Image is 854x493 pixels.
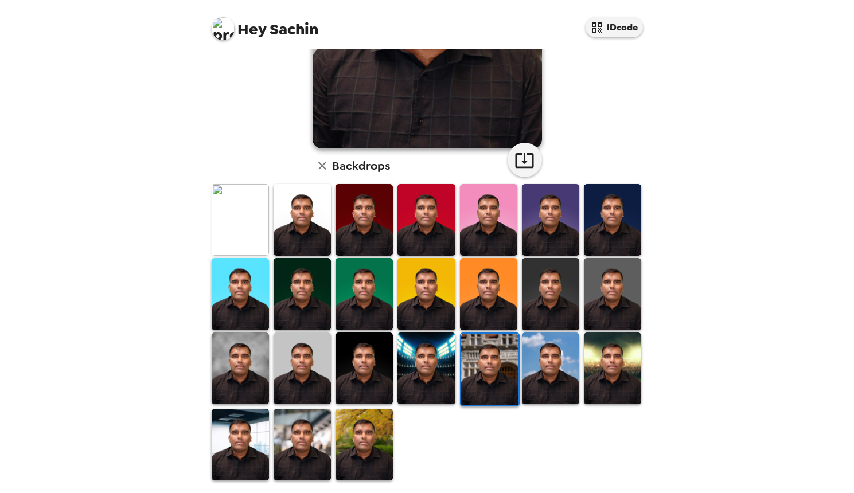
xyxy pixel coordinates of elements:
[586,17,643,37] button: IDcode
[212,11,318,37] span: Sachin
[212,184,269,256] img: Original
[332,156,390,175] h6: Backdrops
[237,19,266,40] span: Hey
[212,17,235,40] img: profile pic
